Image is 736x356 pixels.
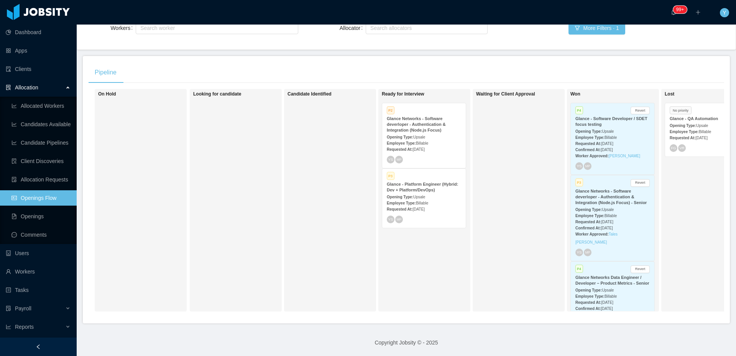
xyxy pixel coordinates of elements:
strong: Requested At: [670,136,695,140]
strong: Opening Type: [670,124,696,128]
a: icon: line-chartCandidates Available [11,117,71,132]
strong: Opening Type: [575,288,602,292]
div: Search worker [140,24,286,32]
strong: Confirmed At: [575,148,601,152]
strong: Requested At: [387,207,412,211]
span: P4 [575,106,583,114]
a: icon: auditClients [6,61,71,77]
span: YS [388,217,393,221]
span: Billable [416,141,428,145]
sup: 438 [673,6,687,13]
strong: Requested At: [387,147,412,152]
i: icon: bell [671,10,676,15]
strong: Requested At: [575,300,601,305]
strong: Glance Networks - Software deverloper - Authentication & Integration (Node.js Focus) [387,116,446,132]
strong: Glance - Software Developer / SDET focus testing [575,116,647,127]
button: Revert [631,265,650,273]
a: icon: file-textOpenings [11,209,71,224]
span: [DATE] [601,142,613,146]
span: [DATE] [601,300,613,305]
span: No priority [670,106,692,114]
a: icon: profileTasks [6,282,71,298]
button: Revert [631,179,650,187]
span: [DATE] [412,207,424,211]
strong: Glance - Platform Engineer (Hybrid: Dev + Platform/DevOps) [387,182,458,192]
a: icon: robotUsers [6,246,71,261]
a: icon: messageComments [11,227,71,242]
strong: Employee Type: [670,130,699,134]
span: FG [671,146,676,150]
i: icon: plus [695,10,701,15]
span: VR [679,146,684,150]
span: [DATE] [601,220,613,224]
strong: Employee Type: [575,135,605,140]
h1: On Hold [98,91,205,97]
span: [DATE] [695,136,707,140]
div: Pipeline [89,62,123,83]
span: Reports [15,324,34,330]
span: MP [585,165,590,168]
span: YS [388,157,393,162]
span: [DATE] [412,147,424,152]
strong: Opening Type: [387,195,413,199]
strong: Employee Type: [575,214,605,218]
span: Billable [605,214,617,218]
label: Workers [110,25,136,31]
span: Billable [699,130,711,134]
strong: Opening Type: [575,129,602,133]
a: icon: file-searchClient Discoveries [11,153,71,169]
strong: Requested At: [575,220,601,224]
label: Allocator [340,25,366,31]
strong: Employee Type: [575,294,605,298]
span: P4 [575,265,583,273]
i: icon: line-chart [6,324,11,330]
h1: Ready for Interview [382,91,489,97]
span: MP [585,251,590,254]
strong: Confirmed At: [575,226,601,230]
span: Y [723,8,726,17]
strong: Opening Type: [387,135,413,139]
span: P3 [575,178,583,186]
a: icon: line-chartAllocated Workers [11,98,71,114]
strong: Confirmed At: [575,307,601,311]
strong: Glance - QA Automation [670,116,718,121]
a: icon: pie-chartDashboard [6,25,71,40]
input: Workers [138,23,142,33]
span: YS [577,251,582,255]
strong: Requested At: [575,142,601,146]
strong: Opening Type: [575,208,602,212]
strong: Worker Approved: [575,232,609,236]
input: Allocator [368,23,372,33]
span: Upsale [696,124,708,128]
span: MP [397,218,401,221]
i: icon: file-protect [6,306,11,311]
button: Revert [631,107,650,114]
a: [PERSON_NAME] [609,154,640,158]
h1: Waiting for Client Approval [476,91,583,97]
a: icon: userWorkers [6,264,71,279]
span: MP [397,158,401,161]
h1: Looking for candidate [193,91,301,97]
i: icon: solution [6,85,11,90]
span: P2 [387,106,394,114]
strong: Employee Type: [387,141,416,145]
span: Billable [605,135,617,140]
button: icon: filterMore Filters · 1 [568,22,625,35]
span: Upsale [602,129,614,133]
span: Upsale [602,208,614,212]
a: icon: file-doneAllocation Requests [11,172,71,187]
strong: Employee Type: [387,201,416,205]
a: icon: idcardOpenings Flow [11,190,71,206]
span: [DATE] [601,148,613,152]
h1: Won [570,91,678,97]
span: [DATE] [601,307,613,311]
span: Billable [416,201,428,205]
strong: Worker Approved: [575,154,609,158]
footer: Copyright Jobsity © - 2025 [77,330,736,356]
span: Payroll [15,305,31,311]
a: icon: line-chartCandidate Pipelines [11,135,71,150]
span: Upsale [602,288,614,292]
span: Upsale [413,135,425,139]
span: Allocation [15,84,38,91]
span: [DATE] [601,226,613,230]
